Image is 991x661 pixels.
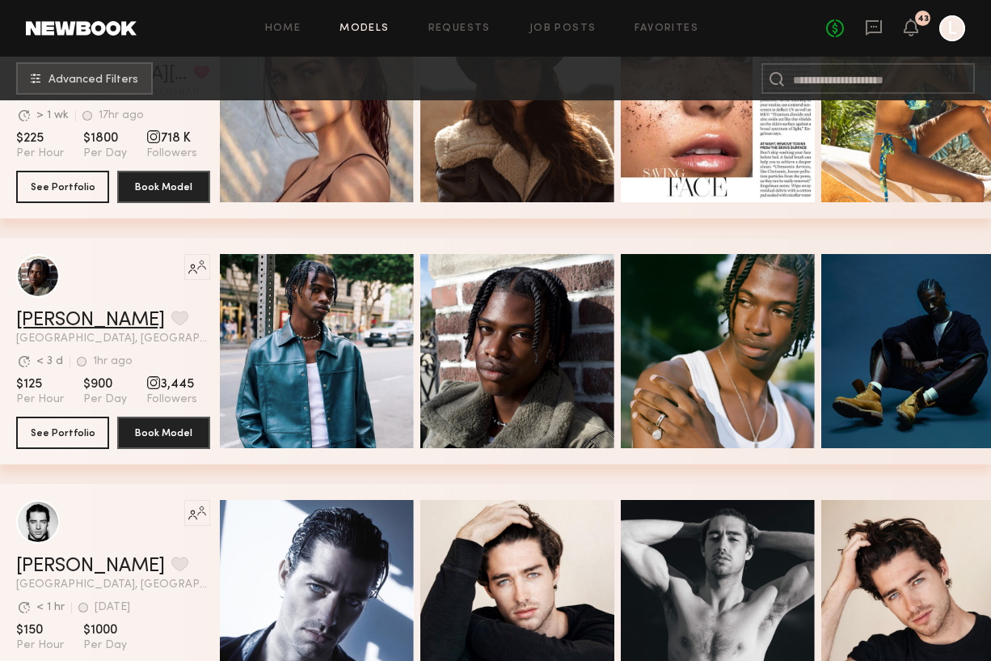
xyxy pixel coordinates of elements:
[83,146,127,161] span: Per Day
[36,602,65,613] div: < 1 hr
[16,146,64,161] span: Per Hour
[83,392,127,407] span: Per Day
[529,23,597,34] a: Job Posts
[16,171,109,203] button: See Portfolio
[146,376,197,392] span: 3,445
[16,579,210,591] span: [GEOGRAPHIC_DATA], [GEOGRAPHIC_DATA]
[48,74,138,86] span: Advanced Filters
[36,110,69,121] div: > 1 wk
[939,15,965,41] a: L
[83,622,127,638] span: $1000
[16,557,165,576] a: [PERSON_NAME]
[146,146,197,161] span: Followers
[117,171,210,203] button: Book Model
[428,23,491,34] a: Requests
[339,23,389,34] a: Models
[16,62,153,95] button: Advanced Filters
[83,376,127,392] span: $900
[16,392,64,407] span: Per Hour
[265,23,302,34] a: Home
[16,333,210,345] span: [GEOGRAPHIC_DATA], [GEOGRAPHIC_DATA]
[16,622,64,638] span: $150
[146,130,197,146] span: 718 K
[635,23,698,34] a: Favorites
[83,638,127,653] span: Per Day
[95,602,130,613] div: [DATE]
[99,110,144,121] div: 17hr ago
[917,15,929,23] div: 43
[117,417,210,449] button: Book Model
[146,392,197,407] span: Followers
[16,311,165,330] a: [PERSON_NAME]
[16,376,64,392] span: $125
[83,130,127,146] span: $1800
[16,130,64,146] span: $225
[93,356,133,367] div: 1hr ago
[36,356,63,367] div: < 3 d
[16,638,64,653] span: Per Hour
[16,417,109,449] button: See Portfolio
